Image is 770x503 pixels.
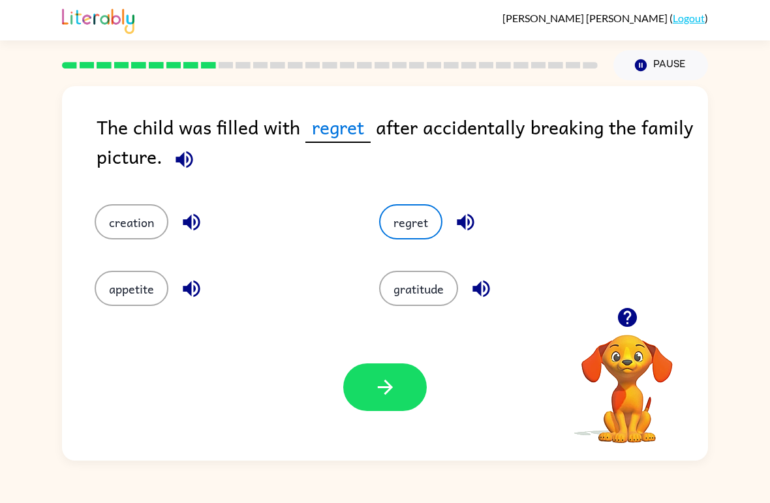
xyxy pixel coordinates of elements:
video: Your browser must support playing .mp4 files to use Literably. Please try using another browser. [562,314,692,445]
span: [PERSON_NAME] [PERSON_NAME] [502,12,670,24]
img: Literably [62,5,134,34]
span: regret [305,112,371,143]
div: ( ) [502,12,708,24]
a: Logout [673,12,705,24]
button: appetite [95,271,168,306]
button: creation [95,204,168,239]
button: Pause [613,50,708,80]
button: regret [379,204,442,239]
button: gratitude [379,271,458,306]
div: The child was filled with after accidentally breaking the family picture. [97,112,708,178]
